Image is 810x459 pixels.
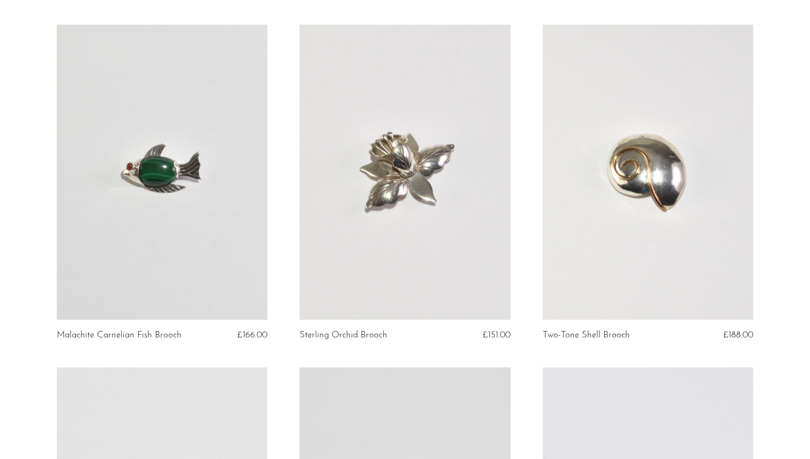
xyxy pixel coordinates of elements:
[483,330,511,340] span: £151.00
[299,330,387,340] a: Sterling Orchid Brooch
[543,330,630,340] a: Two-Tone Shell Brooch
[237,330,267,340] span: £166.00
[57,330,182,340] a: Malachite Carnelian Fish Brooch
[723,330,753,340] span: £188.00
